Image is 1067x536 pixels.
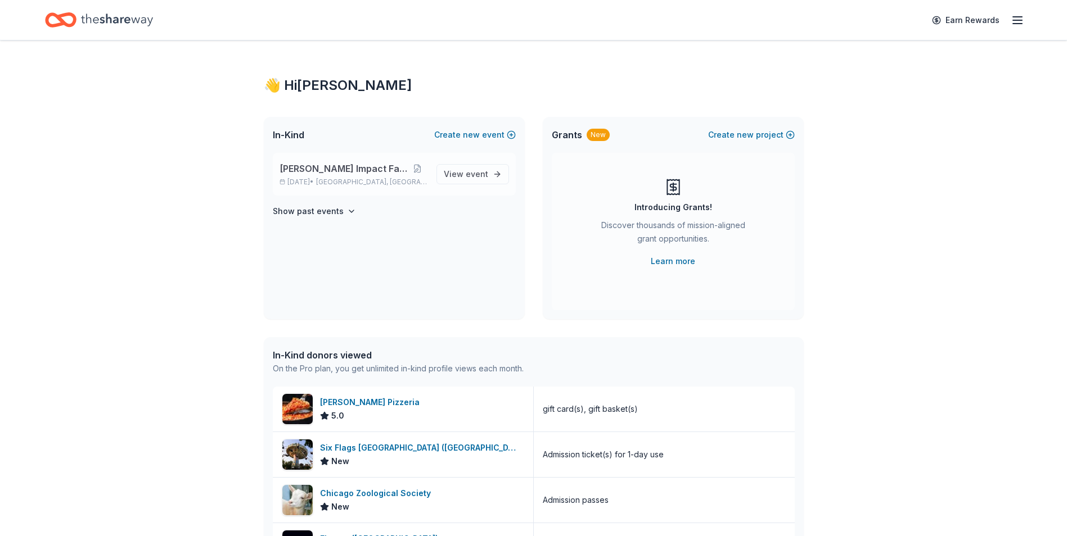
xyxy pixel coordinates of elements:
[273,128,304,142] span: In-Kind
[737,128,754,142] span: new
[436,164,509,184] a: View event
[320,396,424,409] div: [PERSON_NAME] Pizzeria
[273,205,356,218] button: Show past events
[444,167,488,181] span: View
[463,128,480,142] span: new
[45,7,153,33] a: Home
[282,439,313,470] img: Image for Six Flags Great America (Gurnee)
[320,487,435,500] div: Chicago Zoological Society
[273,205,344,218] h4: Show past events
[587,129,610,141] div: New
[543,448,664,461] div: Admission ticket(s) for 1-day use
[634,201,712,214] div: Introducing Grants!
[320,441,524,455] div: Six Flags [GEOGRAPHIC_DATA] ([GEOGRAPHIC_DATA])
[434,128,516,142] button: Createnewevent
[280,178,427,187] p: [DATE] •
[273,362,524,375] div: On the Pro plan, you get unlimited in-kind profile views each month.
[264,76,804,94] div: 👋 Hi [PERSON_NAME]
[331,409,344,423] span: 5.0
[273,348,524,362] div: In-Kind donors viewed
[282,394,313,424] img: Image for Lou Malnati's Pizzeria
[282,485,313,515] img: Image for Chicago Zoological Society
[597,219,750,250] div: Discover thousands of mission-aligned grant opportunities.
[280,162,408,175] span: [PERSON_NAME] Impact Fall Gala
[651,255,695,268] a: Learn more
[552,128,582,142] span: Grants
[708,128,795,142] button: Createnewproject
[543,493,609,507] div: Admission passes
[466,169,488,179] span: event
[543,402,638,416] div: gift card(s), gift basket(s)
[925,10,1006,30] a: Earn Rewards
[331,455,349,468] span: New
[316,178,427,187] span: [GEOGRAPHIC_DATA], [GEOGRAPHIC_DATA]
[331,500,349,514] span: New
